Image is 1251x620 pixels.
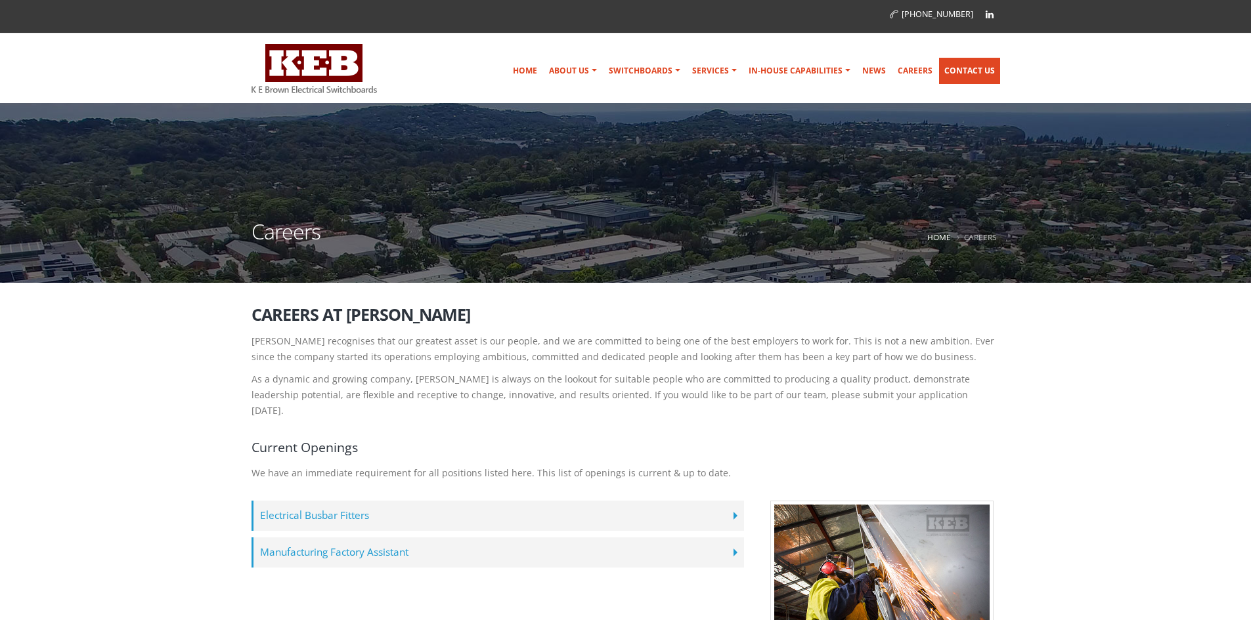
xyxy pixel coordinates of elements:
[939,58,1000,84] a: Contact Us
[508,58,542,84] a: Home
[892,58,938,84] a: Careers
[890,9,973,20] a: [PHONE_NUMBER]
[252,371,1000,419] p: As a dynamic and growing company, [PERSON_NAME] is always on the lookout for suitable people who ...
[954,229,997,245] li: Careers
[687,58,742,84] a: Services
[544,58,602,84] a: About Us
[252,221,320,258] h1: Careers
[604,58,686,84] a: Switchboards
[252,306,1000,323] h2: Careers at [PERSON_NAME]
[252,44,377,93] img: K E Brown Electrical Switchboards
[743,58,856,84] a: In-house Capabilities
[252,501,744,531] label: Electrical Busbar Fitters
[927,232,951,242] a: Home
[252,537,744,568] label: Manufacturing Factory Assistant
[252,465,1000,481] p: We have an immediate requirement for all positions listed here. This list of openings is current ...
[252,333,1000,365] p: [PERSON_NAME] recognises that our greatest asset is our people, and we are committed to being one...
[980,5,999,24] a: Linkedin
[857,58,891,84] a: News
[252,438,1000,456] h4: Current Openings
